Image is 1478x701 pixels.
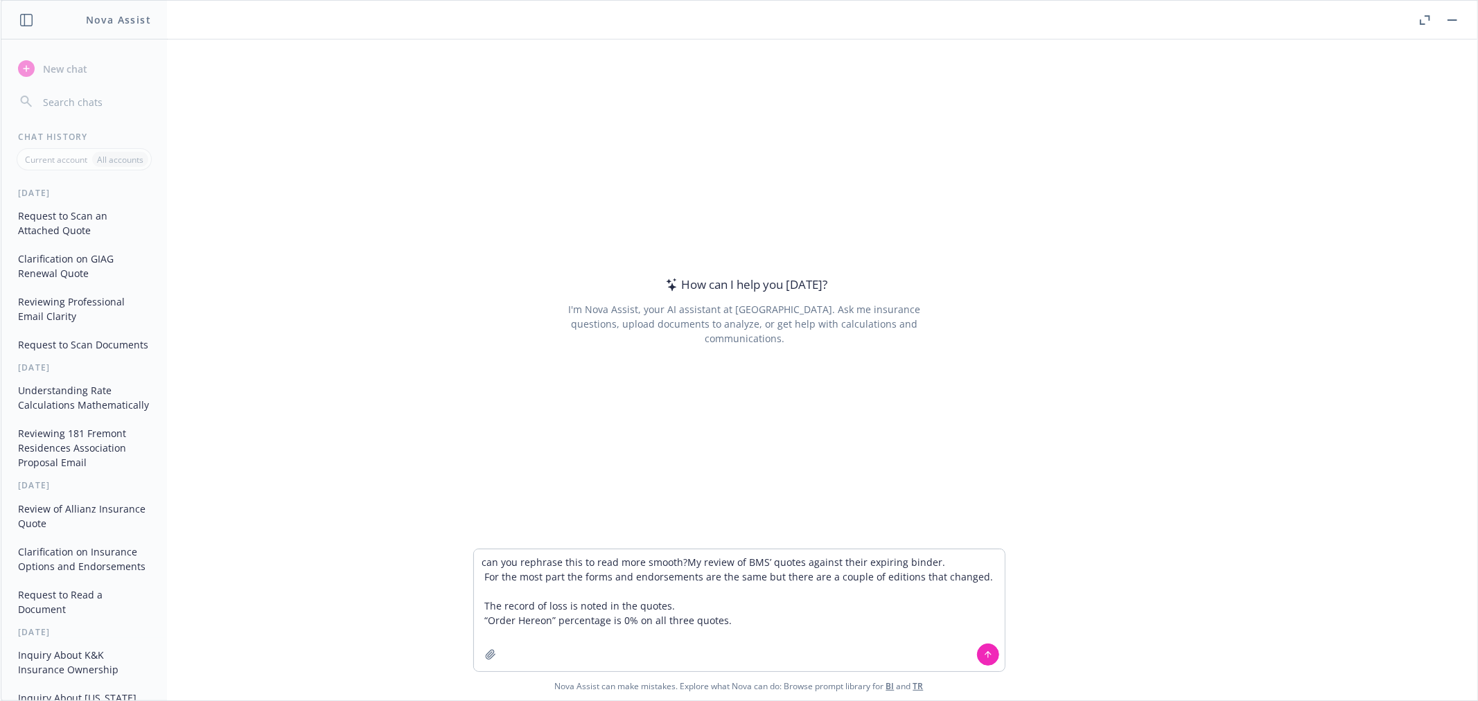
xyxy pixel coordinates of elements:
[549,302,940,346] div: I'm Nova Assist, your AI assistant at [GEOGRAPHIC_DATA]. Ask me insurance questions, upload docum...
[1,626,167,638] div: [DATE]
[25,154,87,166] p: Current account
[12,583,156,621] button: Request to Read a Document
[12,56,156,81] button: New chat
[474,549,1005,671] textarea: can you rephrase this to read more smooth?My review of BMS’ quotes against their expiring binder....
[1,187,167,199] div: [DATE]
[555,672,924,700] span: Nova Assist can make mistakes. Explore what Nova can do: Browse prompt library for and
[40,62,87,76] span: New chat
[1,362,167,373] div: [DATE]
[86,12,151,27] h1: Nova Assist
[1,131,167,143] div: Chat History
[12,422,156,474] button: Reviewing 181 Fremont Residences Association Proposal Email
[913,680,924,692] a: TR
[886,680,895,692] a: BI
[12,204,156,242] button: Request to Scan an Attached Quote
[12,290,156,328] button: Reviewing Professional Email Clarity
[12,497,156,535] button: Review of Allianz Insurance Quote
[97,154,143,166] p: All accounts
[1,479,167,491] div: [DATE]
[12,247,156,285] button: Clarification on GIAG Renewal Quote
[12,379,156,416] button: Understanding Rate Calculations Mathematically
[12,540,156,578] button: Clarification on Insurance Options and Endorsements
[662,276,827,294] div: How can I help you [DATE]?
[40,92,150,112] input: Search chats
[12,333,156,356] button: Request to Scan Documents
[12,644,156,681] button: Inquiry About K&K Insurance Ownership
